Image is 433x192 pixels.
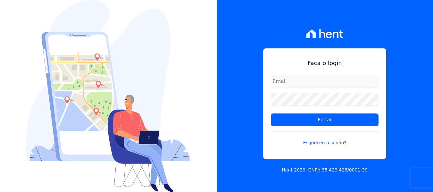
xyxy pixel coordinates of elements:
input: Email [271,75,379,88]
p: Hent 2020. CNPJ: 35.429.428/0001-39 [282,167,368,173]
h1: Faça o login [271,59,379,67]
input: Entrar [271,113,379,126]
a: Esqueceu a senha? [271,131,379,146]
